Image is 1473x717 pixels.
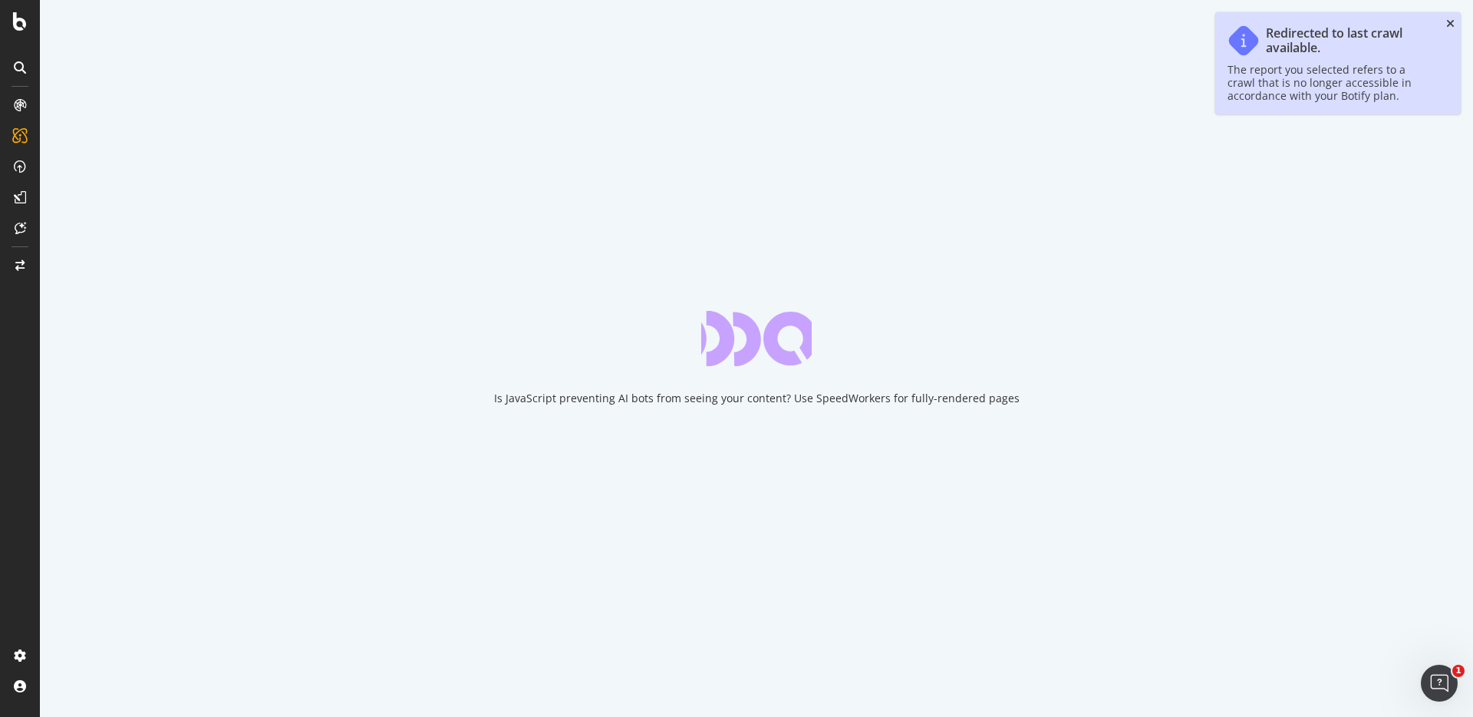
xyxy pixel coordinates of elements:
div: animation [701,311,812,366]
div: Redirected to last crawl available. [1266,26,1433,55]
span: 1 [1452,665,1465,677]
div: Is JavaScript preventing AI bots from seeing your content? Use SpeedWorkers for fully-rendered pages [494,391,1020,406]
div: The report you selected refers to a crawl that is no longer accessible in accordance with your Bo... [1227,63,1433,102]
div: close toast [1446,18,1455,29]
iframe: Intercom live chat [1421,665,1458,702]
